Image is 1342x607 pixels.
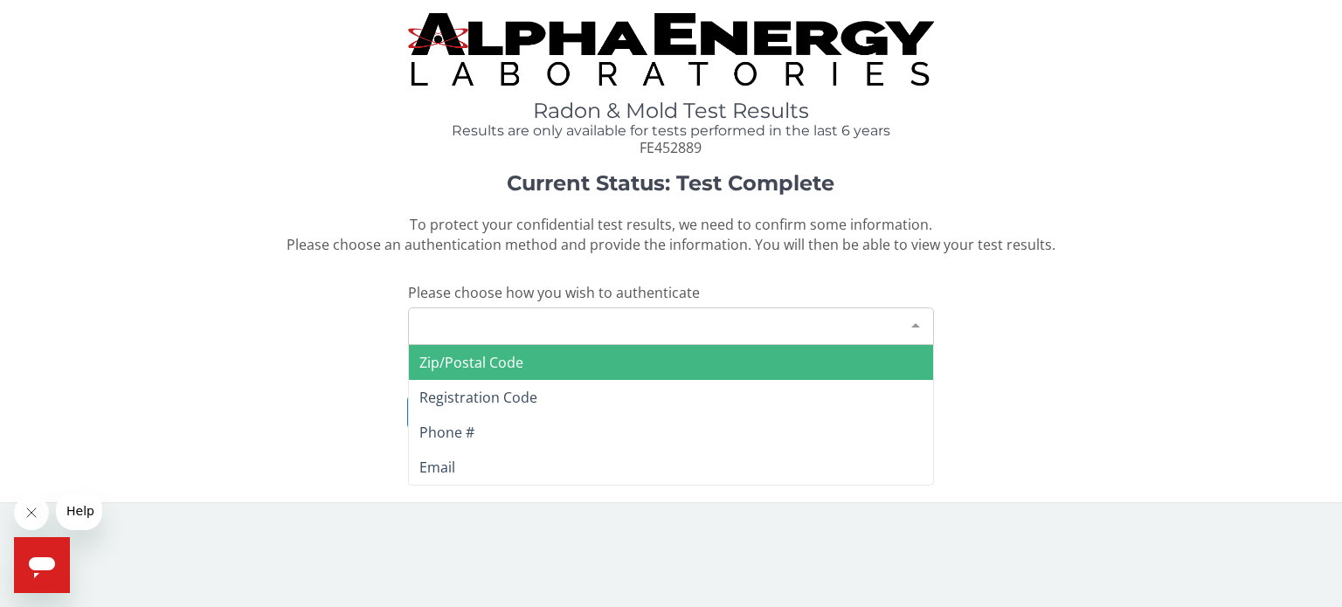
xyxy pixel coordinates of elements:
span: Please choose how you wish to authenticate [408,283,700,302]
iframe: Button to launch messaging window [14,537,70,593]
strong: Current Status: Test Complete [507,170,834,196]
span: FE452889 [640,138,702,157]
span: Zip/Postal Code [419,353,523,372]
span: To protect your confidential test results, we need to confirm some information. Please choose an ... [287,215,1055,254]
h4: Results are only available for tests performed in the last 6 years [408,123,934,139]
img: TightCrop.jpg [408,13,934,86]
span: Email [419,458,455,477]
span: Registration Code [419,388,537,407]
iframe: Message from company [56,492,102,530]
span: Phone # [419,423,474,442]
button: I need help [407,396,933,428]
h1: Radon & Mold Test Results [408,100,934,122]
iframe: Close message [14,495,49,530]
